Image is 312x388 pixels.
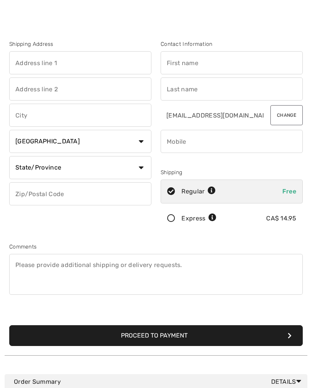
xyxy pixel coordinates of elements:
[9,182,151,205] input: Zip/Postal Code
[9,325,303,346] button: Proceed to Payment
[161,130,303,153] input: Mobile
[9,77,151,101] input: Address line 2
[161,40,303,48] div: Contact Information
[9,243,303,251] div: Comments
[161,77,303,101] input: Last name
[161,168,303,176] div: Shipping
[161,51,303,74] input: First name
[181,214,216,223] div: Express
[271,377,304,386] span: Details
[270,105,303,125] button: Change
[9,51,151,74] input: Address line 1
[282,188,296,195] span: Free
[14,377,304,386] div: Order Summary
[181,187,216,196] div: Regular
[9,40,151,48] div: Shipping Address
[9,104,151,127] input: City
[161,104,264,127] input: E-mail
[266,214,296,223] div: CA$ 14.95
